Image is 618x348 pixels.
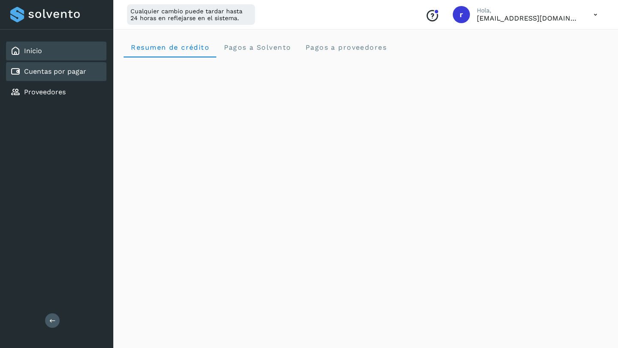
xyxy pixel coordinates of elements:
[6,42,106,60] div: Inicio
[223,43,291,51] span: Pagos a Solvento
[127,4,255,25] div: Cualquier cambio puede tardar hasta 24 horas en reflejarse en el sistema.
[305,43,387,51] span: Pagos a proveedores
[477,14,580,22] p: rbp@tlbtransportes.mx
[24,88,66,96] a: Proveedores
[6,62,106,81] div: Cuentas por pagar
[24,67,86,75] a: Cuentas por pagar
[6,83,106,102] div: Proveedores
[24,47,42,55] a: Inicio
[130,43,209,51] span: Resumen de crédito
[477,7,580,14] p: Hola,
